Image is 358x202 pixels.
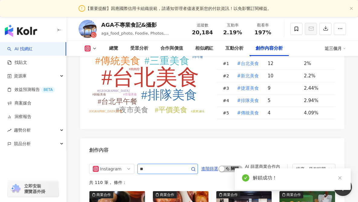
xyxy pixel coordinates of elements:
[223,60,232,67] div: # 1
[14,123,31,137] span: 趨勢分析
[237,110,259,116] span: #傳統美食
[191,110,205,113] tspan: #廣東滷味
[304,97,329,104] div: 2.94%
[192,29,213,36] span: 20,184
[192,55,203,59] tspan: #早午餐
[237,82,260,94] button: #捷運美食
[304,85,329,92] div: 2.44%
[144,55,189,66] tspan: #三重美食
[237,107,260,119] button: #傳統美食
[129,67,140,71] tspan: #肉肉控
[100,164,120,174] div: Instagram
[299,95,335,107] td: 2.94%
[84,110,122,113] tspan: #[GEOGRAPHIC_DATA]美食
[304,60,329,67] div: 2%
[223,192,238,198] div: 商業合作
[268,85,299,92] div: 9
[160,45,183,52] div: 合作與價值
[232,95,263,107] td: #排隊美食
[299,107,335,119] td: 4.09%
[123,93,137,96] tspan: #市場美食
[10,184,21,194] img: chrome extension
[160,192,174,198] div: 商業合作
[85,5,272,12] span: 【重要提醒】因應國際信用卡組織規範，請通知管理者儘速更新您的付款資訊！以免影響訂閱權益。
[5,25,37,37] img: logo
[7,46,33,52] a: searchAI 找網紅
[237,70,260,82] button: #新北美食
[268,110,299,116] div: 4
[299,57,335,70] td: 2%
[92,93,106,96] tspan: #銅板美食
[95,55,140,66] tspan: #傳統美食
[268,60,299,67] div: 12
[98,98,137,105] tspan: #台北早午餐
[191,22,214,28] div: 追蹤數
[97,89,130,92] tspan: #[GEOGRAPHIC_DATA]
[24,183,45,194] span: 立即安裝 瀏覽器外掛
[89,180,335,185] div: 共 110 筆 ， 條件：
[299,82,335,95] td: 2.44%
[268,73,299,79] div: 10
[338,176,342,180] span: close
[7,100,31,106] a: 商案媒合
[8,181,59,197] a: chrome extension立即安裝 瀏覽器外掛
[232,57,263,70] td: #台北美食
[350,7,353,10] span: close
[130,45,148,52] div: 受眾分析
[296,164,326,174] div: 排序：發布時間
[101,21,184,29] div: AGA不專業食記&攝影
[225,45,244,52] div: 互動分析
[251,22,274,28] div: 觀看率
[304,73,329,79] div: 2.2%
[201,164,218,173] button: 進階篩選
[96,192,111,198] div: 商業合作
[141,88,197,102] tspan: #排隊美食
[221,22,244,28] div: 互動率
[7,128,11,132] span: rise
[242,174,249,182] span: check-circle
[256,45,283,52] div: 創作內容分析
[89,147,108,154] div: 創作內容
[7,114,31,120] a: 洞察報告
[325,44,346,53] div: 近三個月
[7,60,27,66] a: 找貼文
[245,164,284,174] div: AI 篩選商業合作內容
[14,137,31,151] span: 競品分析
[232,70,263,82] td: #新北美食
[223,30,242,36] span: 2.19%
[223,110,232,116] div: # 5
[232,107,263,119] td: #傳統美食
[299,70,335,82] td: 2.2%
[237,97,259,104] span: #排隊美食
[237,60,259,67] span: #台北美食
[79,20,97,38] img: KOL Avatar
[253,174,343,182] div: 解鎖成功！
[223,85,232,92] div: # 3
[7,87,55,93] a: 效益預測報告BETA
[237,95,260,107] button: #排隊美食
[254,30,271,36] span: 197%
[14,69,27,83] span: 資源庫
[237,73,259,79] span: #新北美食
[223,73,232,79] div: # 2
[116,106,148,114] tspan: #夜市美食
[195,45,213,52] div: 相似網紅
[232,82,263,95] td: #捷運美食
[304,110,329,116] div: 4.09%
[237,85,259,92] span: #捷運美食
[237,57,260,70] button: #台北美食
[101,65,199,89] tspan: #台北美食
[350,7,353,11] button: close
[268,97,299,104] div: 5
[155,106,187,114] tspan: #平價美食
[101,31,169,42] span: aga_food_photo, Foodie, Photos, Photography, 美食家
[109,45,118,52] div: 總覽
[223,97,232,104] div: # 4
